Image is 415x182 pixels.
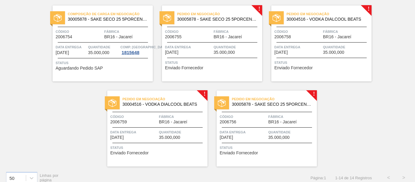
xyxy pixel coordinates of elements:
[177,11,262,17] span: Pedido em Negociação
[159,120,187,124] span: BR16 - Jacareí
[273,14,280,22] img: status
[68,17,148,22] span: 30005878 - SAKE SECO 25 5PORCENTO
[88,44,119,50] span: Quantidade
[274,50,288,55] span: 22/08/2025
[165,35,182,39] span: 2006755
[268,135,290,140] span: 35.000,000
[104,35,132,39] span: BR16 - Jacareí
[323,44,370,50] span: Quantidade
[54,14,62,22] img: status
[220,114,267,120] span: Código
[220,120,236,124] span: 2006756
[120,44,167,50] span: Comp. Carga
[110,151,149,155] span: Enviado Fornecedor
[159,114,206,120] span: Fábrica
[56,29,103,35] span: Código
[98,91,207,167] a: !statusPedido em Negociação30004516 - VODKA DIALCOOL BEATSCódigo2006759FábricaBR16 - JacareíData ...
[56,50,69,55] span: 21/08/2025
[122,96,207,102] span: Pedido em Negociação
[165,50,178,55] span: 22/08/2025
[110,129,157,135] span: Data entrega
[214,44,261,50] span: Quantidade
[335,176,372,180] span: 1 - 14 de 14 Registros
[214,50,235,55] span: 35.000,000
[274,66,313,70] span: Enviado Fornecedor
[286,11,372,17] span: Pedido em Negociação
[232,102,312,107] span: 30005878 - SAKE SECO 25 5PORCENTO
[120,44,151,55] a: Comp. [GEOGRAPHIC_DATA]1815648
[165,66,203,70] span: Enviado Fornecedor
[108,99,116,107] img: status
[323,35,351,39] span: BR16 - Jacareí
[56,60,151,66] span: Status
[274,35,291,39] span: 2006758
[122,102,203,107] span: 30004516 - VODKA DIALCOOL BEATS
[104,29,151,35] span: Fábrica
[232,96,317,102] span: Pedido em Negociação
[268,120,297,124] span: BR16 - Jacareí
[159,129,206,135] span: Quantidade
[110,120,127,124] span: 2006759
[120,50,140,55] div: 1815648
[220,151,258,155] span: Enviado Fornecedor
[9,175,15,180] div: 50
[262,5,372,81] a: !statusPedido em Negociação30004516 - VODKA DIALCOOL BEATSCódigo2006758FábricaBR16 - JacareíData ...
[43,5,153,81] a: statusComposição de Carga em Negociação30005878 - SAKE SECO 25 5PORCENTOCódigo2006754FábricaBR16 ...
[220,145,315,151] span: Status
[214,29,261,35] span: Fábrica
[207,91,317,167] a: !statusPedido em Negociação30005878 - SAKE SECO 25 5PORCENTOCódigo2006756FábricaBR16 - JacareíDat...
[165,29,212,35] span: Código
[274,60,370,66] span: Status
[218,99,226,107] img: status
[274,29,321,35] span: Código
[110,135,124,140] span: 22/08/2025
[153,5,262,81] a: !statusPedido em Negociação30005878 - SAKE SECO 25 5PORCENTOCódigo2006755FábricaBR16 - JacareíDat...
[220,135,233,140] span: 23/08/2025
[88,50,109,55] span: 35.000,000
[56,35,72,39] span: 2006754
[220,129,267,135] span: Data entrega
[56,44,87,50] span: Data entrega
[323,50,344,55] span: 35.000,000
[286,17,367,22] span: 30004516 - VODKA DIALCOOL BEATS
[165,44,212,50] span: Data entrega
[177,17,257,22] span: 30005878 - SAKE SECO 25 5PORCENTO
[323,29,370,35] span: Fábrica
[56,66,103,70] span: Aguardando Pedido SAP
[214,35,242,39] span: BR16 - Jacareí
[165,60,261,66] span: Status
[110,114,157,120] span: Código
[310,176,326,180] span: Página : 1
[163,14,171,22] img: status
[274,44,321,50] span: Data entrega
[110,145,206,151] span: Status
[268,114,315,120] span: Fábrica
[68,11,153,17] span: Composição de Carga em Negociação
[268,129,315,135] span: Quantidade
[159,135,180,140] span: 35.000,000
